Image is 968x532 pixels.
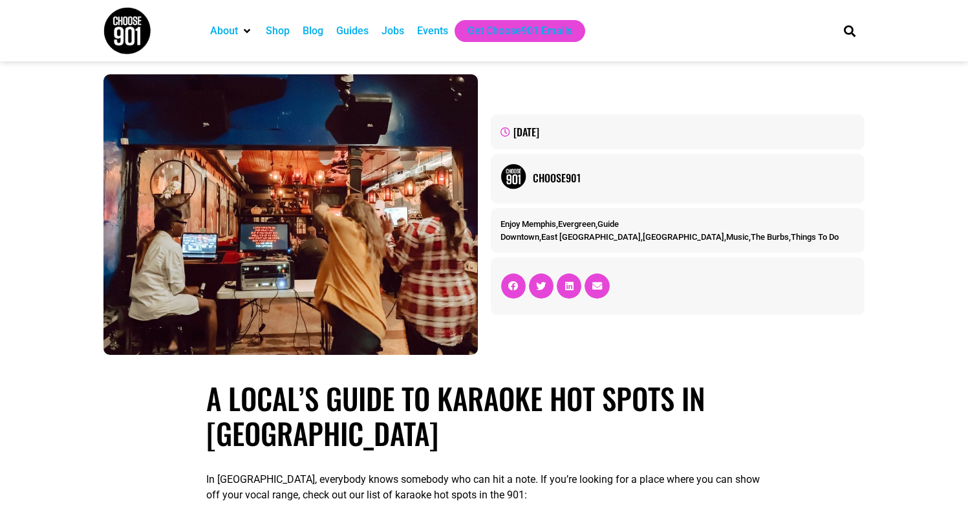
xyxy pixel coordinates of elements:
[839,20,860,41] div: Search
[557,273,581,298] div: Share on linkedin
[382,23,404,39] a: Jobs
[500,219,556,229] a: Enjoy Memphis
[500,232,539,242] a: Downtown
[585,273,609,298] div: Share on email
[303,23,323,39] a: Blog
[500,219,619,229] span: , ,
[500,232,839,242] span: , , , , ,
[210,23,238,39] a: About
[513,124,539,140] time: [DATE]
[204,20,259,42] div: About
[791,232,839,242] a: Things To Do
[533,170,855,186] a: Choose901
[468,23,572,39] a: Get Choose901 Emails
[500,164,526,189] img: Picture of Choose901
[558,219,596,229] a: Evergreen
[726,232,749,242] a: Music
[541,232,641,242] a: East [GEOGRAPHIC_DATA]
[266,23,290,39] a: Shop
[204,20,822,42] nav: Main nav
[206,381,761,451] h1: A Local’s Guide to Karaoke Hot Spots in [GEOGRAPHIC_DATA]
[501,273,526,298] div: Share on facebook
[597,219,619,229] a: Guide
[751,232,789,242] a: The Burbs
[206,472,761,503] p: In [GEOGRAPHIC_DATA], everybody knows somebody who can hit a note. If you’re looking for a place ...
[643,232,724,242] a: [GEOGRAPHIC_DATA]
[336,23,369,39] a: Guides
[529,273,554,298] div: Share on twitter
[417,23,448,39] a: Events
